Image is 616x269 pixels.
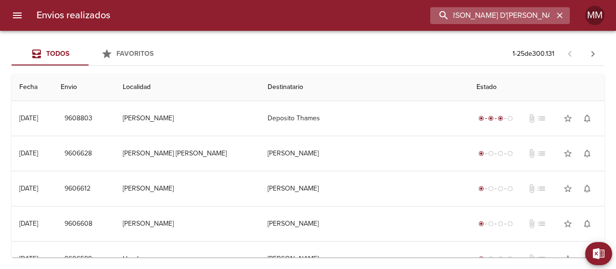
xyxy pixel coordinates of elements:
td: [PERSON_NAME] [PERSON_NAME] [115,136,260,171]
div: Abrir información de usuario [585,6,604,25]
th: Estado [469,74,604,101]
span: star_border [563,149,573,158]
span: radio_button_unchecked [498,186,503,192]
td: [PERSON_NAME] [115,171,260,206]
span: Pagina anterior [558,49,581,58]
span: No tiene documentos adjuntos [527,219,537,229]
span: No tiene pedido asociado [537,149,546,158]
span: 9608803 [64,113,92,125]
span: 9606628 [64,148,92,160]
span: radio_button_checked [488,115,494,121]
span: No tiene pedido asociado [537,184,546,193]
span: notifications_none [582,219,592,229]
div: [DATE] [19,114,38,122]
div: [DATE] [19,255,38,263]
span: notifications_none [582,184,592,193]
button: Exportar Excel [585,242,612,265]
span: radio_button_unchecked [488,221,494,227]
span: radio_button_unchecked [488,151,494,156]
span: radio_button_unchecked [498,256,503,262]
button: Activar notificaciones [577,109,597,128]
span: radio_button_unchecked [498,151,503,156]
span: Pagina siguiente [581,42,604,65]
button: 9606608 [61,215,96,233]
span: Todos [46,50,69,58]
span: radio_button_checked [478,186,484,192]
span: radio_button_checked [498,115,503,121]
td: [PERSON_NAME] [260,136,469,171]
div: MM [585,6,604,25]
button: 9606628 [61,145,96,163]
div: Generado [476,184,515,193]
span: notifications_none [582,149,592,158]
div: [DATE] [19,219,38,228]
span: notifications_none [582,114,592,123]
span: radio_button_unchecked [507,151,513,156]
span: 9606599 [64,253,92,265]
span: radio_button_checked [478,221,484,227]
span: star_border [563,254,573,264]
th: Fecha [12,74,53,101]
button: Activar notificaciones [577,144,597,163]
span: No tiene documentos adjuntos [527,149,537,158]
button: Agregar a favoritos [558,144,577,163]
button: Agregar a favoritos [558,249,577,269]
span: radio_button_unchecked [488,256,494,262]
span: No tiene pedido asociado [537,114,546,123]
span: radio_button_unchecked [507,256,513,262]
button: Activar notificaciones [577,179,597,198]
span: Favoritos [116,50,154,58]
button: 9608803 [61,110,96,128]
span: No tiene documentos adjuntos [527,114,537,123]
span: 9606608 [64,218,92,230]
input: buscar [430,7,553,24]
p: 1 - 25 de 300.131 [513,49,554,59]
h6: Envios realizados [37,8,110,23]
span: radio_button_unchecked [507,115,513,121]
span: radio_button_unchecked [488,186,494,192]
button: Agregar a favoritos [558,109,577,128]
th: Envio [53,74,115,101]
div: En viaje [476,114,515,123]
div: Generado [476,219,515,229]
button: menu [6,4,29,27]
div: Generado [476,149,515,158]
span: radio_button_unchecked [498,221,503,227]
div: [DATE] [19,149,38,157]
span: No tiene pedido asociado [537,254,546,264]
button: Agregar a favoritos [558,179,577,198]
span: star_border [563,184,573,193]
span: radio_button_unchecked [507,221,513,227]
button: Agregar a favoritos [558,214,577,233]
span: No tiene pedido asociado [537,219,546,229]
span: radio_button_unchecked [507,186,513,192]
div: Generado [476,254,515,264]
th: Localidad [115,74,260,101]
button: 9606599 [61,250,96,268]
span: No tiene documentos adjuntos [527,184,537,193]
td: [PERSON_NAME] [260,206,469,241]
span: notifications_none [582,254,592,264]
td: [PERSON_NAME] [260,171,469,206]
button: Activar notificaciones [577,214,597,233]
div: [DATE] [19,184,38,192]
button: 9606612 [61,180,94,198]
th: Destinatario [260,74,469,101]
span: No tiene documentos adjuntos [527,254,537,264]
td: Deposito Thames [260,101,469,136]
span: radio_button_checked [478,256,484,262]
span: 9606612 [64,183,90,195]
span: star_border [563,219,573,229]
div: Tabs Envios [12,42,166,65]
td: [PERSON_NAME] [115,206,260,241]
span: star_border [563,114,573,123]
span: radio_button_checked [478,151,484,156]
td: [PERSON_NAME] [115,101,260,136]
span: radio_button_checked [478,115,484,121]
